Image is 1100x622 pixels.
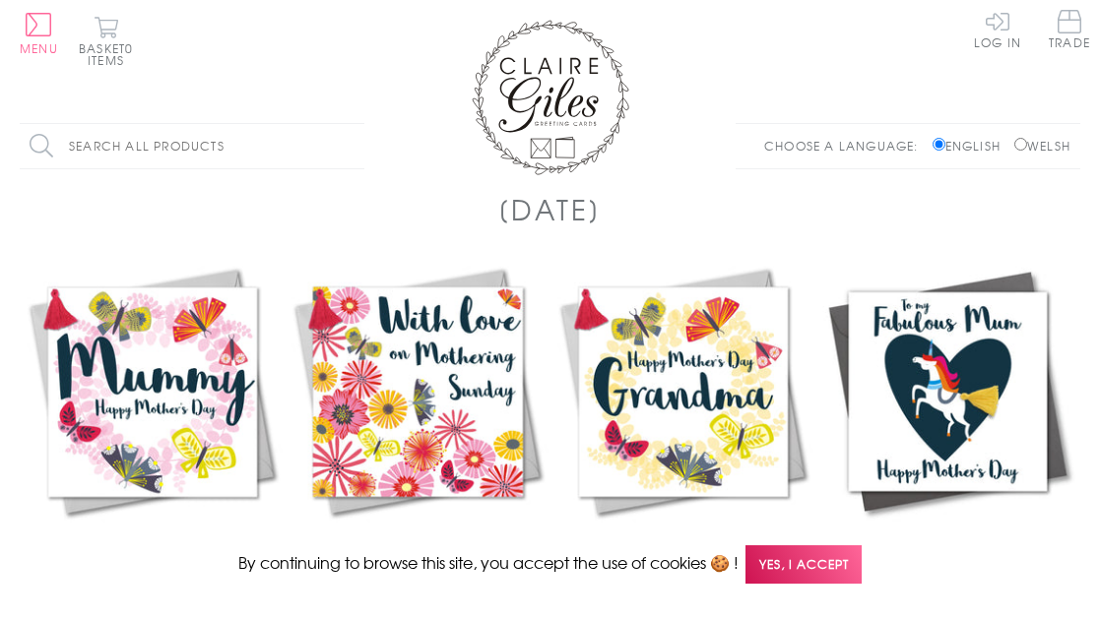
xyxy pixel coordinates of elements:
[498,189,602,229] h1: [DATE]
[745,545,862,584] span: Yes, I accept
[764,137,929,155] p: Choose a language:
[20,39,58,57] span: Menu
[285,259,550,524] img: Mother's Day Card, Tumbling Flowers, Mothering Sunday, Embellished with a tassel
[815,259,1080,524] img: Mother's Day Card, Unicorn, Fabulous Mum, Embellished with a colourful tassel
[285,259,550,594] a: Mother's Day Card, Tumbling Flowers, Mothering Sunday, Embellished with a tassel £3.75 Add to Basket
[550,259,815,524] img: Mother's Day Card, Butterfly Wreath, Grandma, Embellished with a tassel
[20,259,285,524] img: Mother's Day Card, Butterfly Wreath, Mummy, Embellished with a colourful tassel
[88,39,133,69] span: 0 items
[1014,138,1027,151] input: Welsh
[472,20,629,175] img: Claire Giles Greetings Cards
[20,259,285,594] a: Mother's Day Card, Butterfly Wreath, Mummy, Embellished with a colourful tassel £3.75 Add to Basket
[933,138,945,151] input: English
[974,10,1021,48] a: Log In
[20,13,58,54] button: Menu
[550,259,815,594] a: Mother's Day Card, Butterfly Wreath, Grandma, Embellished with a tassel £3.75 Add to Basket
[345,124,364,168] input: Search
[1014,137,1070,155] label: Welsh
[1049,10,1090,48] span: Trade
[79,16,133,66] button: Basket0 items
[1049,10,1090,52] a: Trade
[20,124,364,168] input: Search all products
[933,137,1010,155] label: English
[815,259,1080,594] a: Mother's Day Card, Unicorn, Fabulous Mum, Embellished with a colourful tassel £3.75 Add to Basket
